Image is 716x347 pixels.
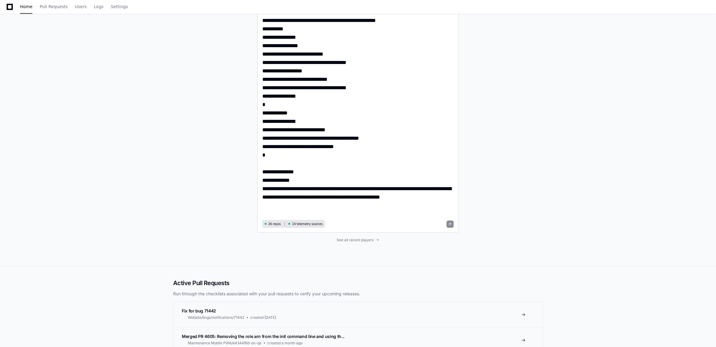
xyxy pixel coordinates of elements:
span: created a month ago [267,341,302,345]
span: Users [75,5,87,8]
span: Fix for bug 71442 [182,308,216,313]
p: Run through the checklists associated with your pull requests to verify your upcoming releases. [173,291,543,297]
span: Settings [111,5,128,8]
span: See all recent players [337,238,374,242]
span: 14 telemetry sources [292,222,322,226]
a: See all recent players [257,238,459,242]
a: Fix for bug 71442Website/bugs/notifications/71442created [DATE] [173,302,543,327]
span: Logs [94,5,104,8]
span: Pull Requests [40,5,68,8]
span: Home [20,5,32,8]
span: created [DATE] [250,315,276,320]
span: Merged PR 4605: Removing the role arn from the init command line and using th... [182,334,344,339]
h2: Active Pull Requests [173,279,543,287]
span: Maintenance Mobile PWA/e4344f6d-on-qa [188,341,261,345]
span: 26 repos [268,222,281,226]
span: Website/bugs/notifications/71442 [188,315,244,320]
